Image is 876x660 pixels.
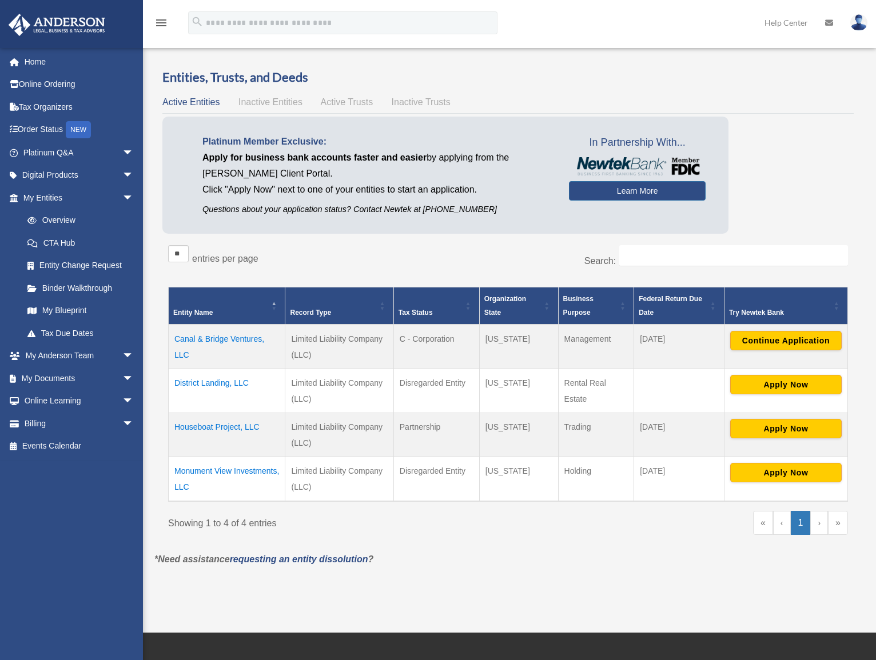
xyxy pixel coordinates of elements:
th: Tax Status: Activate to sort [393,287,479,325]
div: Try Newtek Bank [729,306,830,319]
span: Apply for business bank accounts faster and easier [202,153,427,162]
p: Click "Apply Now" next to one of your entities to start an application. [202,182,552,198]
img: User Pic [850,14,867,31]
div: Showing 1 to 4 of 4 entries [168,511,500,531]
a: My Entitiesarrow_drop_down [8,186,145,209]
a: Order StatusNEW [8,118,151,142]
a: Overview [16,209,140,232]
img: Anderson Advisors Platinum Portal [5,14,109,36]
a: Home [8,50,151,73]
a: Tax Due Dates [16,322,145,345]
td: C - Corporation [393,325,479,369]
th: Business Purpose: Activate to sort [558,287,634,325]
th: Try Newtek Bank : Activate to sort [724,287,847,325]
span: arrow_drop_down [122,141,145,165]
td: Limited Liability Company (LLC) [285,369,393,413]
span: Entity Name [173,309,213,317]
td: [US_STATE] [479,457,558,502]
a: menu [154,20,168,30]
td: [US_STATE] [479,369,558,413]
span: arrow_drop_down [122,390,145,413]
td: Canal & Bridge Ventures, LLC [169,325,285,369]
a: 1 [791,511,811,535]
button: Apply Now [730,419,842,438]
span: Tax Status [399,309,433,317]
td: Trading [558,413,634,457]
td: Management [558,325,634,369]
td: District Landing, LLC [169,369,285,413]
span: Inactive Entities [238,97,302,107]
td: Limited Liability Company (LLC) [285,457,393,502]
span: arrow_drop_down [122,367,145,390]
span: Record Type [290,309,331,317]
td: Houseboat Project, LLC [169,413,285,457]
td: Holding [558,457,634,502]
th: Organization State: Activate to sort [479,287,558,325]
a: My Anderson Teamarrow_drop_down [8,345,151,367]
p: Questions about your application status? Contact Newtek at [PHONE_NUMBER] [202,202,552,217]
a: Entity Change Request [16,254,145,277]
th: Federal Return Due Date: Activate to sort [634,287,724,325]
i: menu [154,16,168,30]
a: Platinum Q&Aarrow_drop_down [8,141,151,164]
span: Active Trusts [321,97,373,107]
a: Online Learningarrow_drop_down [8,390,151,413]
span: In Partnership With... [569,134,706,152]
th: Entity Name: Activate to invert sorting [169,287,285,325]
span: arrow_drop_down [122,186,145,210]
button: Continue Application [730,331,842,350]
a: Tax Organizers [8,95,151,118]
span: arrow_drop_down [122,164,145,187]
button: Apply Now [730,375,842,394]
a: First [753,511,773,535]
button: Apply Now [730,463,842,482]
div: NEW [66,121,91,138]
span: arrow_drop_down [122,345,145,368]
td: Limited Liability Company (LLC) [285,325,393,369]
a: Previous [773,511,791,535]
p: Platinum Member Exclusive: [202,134,552,150]
label: Search: [584,256,616,266]
a: My Documentsarrow_drop_down [8,367,151,390]
a: Billingarrow_drop_down [8,412,151,435]
a: Binder Walkthrough [16,277,145,299]
h3: Entities, Trusts, and Deeds [162,69,854,86]
td: Disregarded Entity [393,369,479,413]
td: [DATE] [634,457,724,502]
img: NewtekBankLogoSM.png [575,157,700,175]
span: Inactive Trusts [392,97,451,107]
span: Business Purpose [563,295,594,317]
a: Next [810,511,828,535]
em: *Need assistance ? [154,554,373,564]
td: Rental Real Estate [558,369,634,413]
a: Online Ordering [8,73,151,96]
td: [DATE] [634,325,724,369]
span: Organization State [484,295,526,317]
i: search [191,15,204,28]
a: Events Calendar [8,435,151,458]
a: Last [828,511,848,535]
a: Digital Productsarrow_drop_down [8,164,151,187]
td: [US_STATE] [479,325,558,369]
span: Federal Return Due Date [639,295,702,317]
a: CTA Hub [16,231,145,254]
a: requesting an entity dissolution [230,554,368,564]
td: Monument View Investments, LLC [169,457,285,502]
td: [US_STATE] [479,413,558,457]
td: [DATE] [634,413,724,457]
span: arrow_drop_down [122,412,145,435]
td: Limited Liability Company (LLC) [285,413,393,457]
td: Disregarded Entity [393,457,479,502]
a: Learn More [569,181,706,201]
label: entries per page [192,254,258,263]
td: Partnership [393,413,479,457]
span: Active Entities [162,97,220,107]
p: by applying from the [PERSON_NAME] Client Portal. [202,150,552,182]
a: My Blueprint [16,299,145,322]
th: Record Type: Activate to sort [285,287,393,325]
